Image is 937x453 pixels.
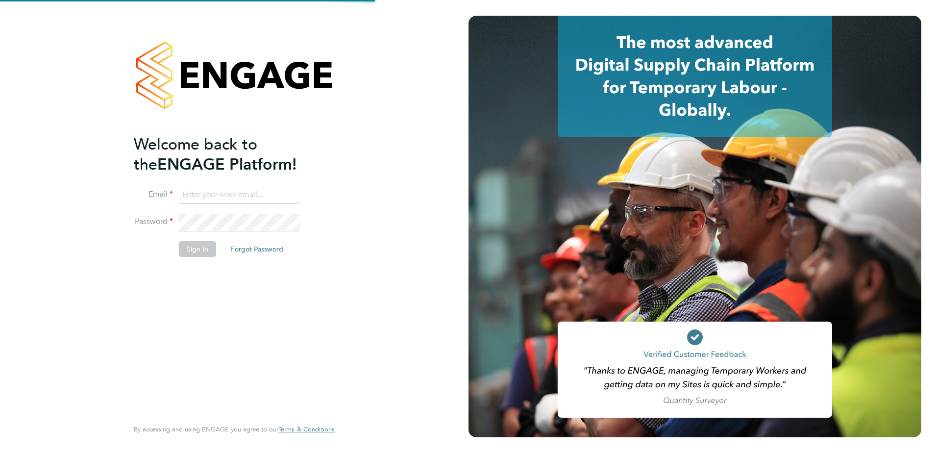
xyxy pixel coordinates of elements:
label: Password [134,217,173,227]
span: Welcome back to the [134,135,257,174]
input: Enter your work email... [179,186,300,204]
h2: ENGAGE Platform! [134,134,325,175]
span: By accessing and using ENGAGE you agree to our [134,425,335,433]
button: Forgot Password [223,241,291,257]
button: Sign In [179,241,216,257]
label: Email [134,189,173,200]
a: Terms & Conditions [278,426,335,433]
